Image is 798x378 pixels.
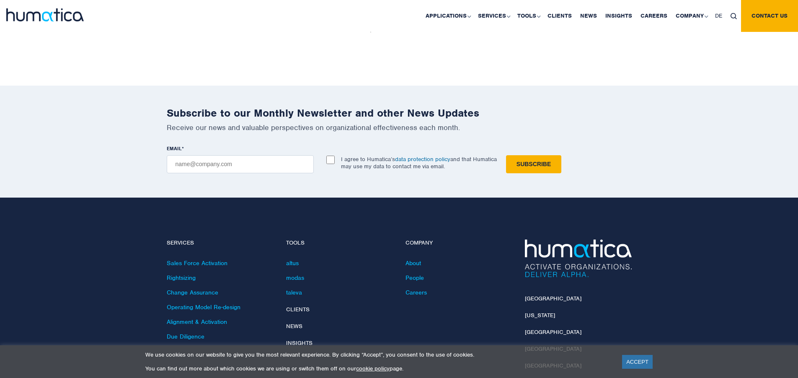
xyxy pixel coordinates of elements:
input: name@company.com [167,155,314,173]
a: Insights [286,339,312,347]
input: Subscribe [506,155,561,173]
h2: Subscribe to our Monthly Newsletter and other News Updates [167,107,632,120]
p: You can find out more about which cookies we are using or switch them off on our page. [145,365,612,372]
a: modas [286,274,304,282]
a: Sales Force Activation [167,259,227,267]
h4: Tools [286,240,393,247]
a: [US_STATE] [525,312,555,319]
input: I agree to Humatica’sdata protection policyand that Humatica may use my data to contact me via em... [326,156,335,164]
a: Change Assurance [167,289,218,296]
img: search_icon [731,13,737,19]
h4: Company [405,240,512,247]
p: I agree to Humatica’s and that Humatica may use my data to contact me via email. [341,156,497,170]
a: About [405,259,421,267]
a: taleva [286,289,302,296]
img: Humatica [525,240,632,277]
a: cookie policy [356,365,390,372]
a: Clients [286,306,310,313]
a: News [286,323,302,330]
a: [GEOGRAPHIC_DATA] [525,328,581,336]
span: EMAIL [167,145,182,152]
a: data protection policy [395,156,450,163]
p: Receive our news and valuable perspectives on organizational effectiveness each month. [167,123,632,132]
span: DE [715,12,722,19]
h4: Services [167,240,274,247]
a: ACCEPT [622,355,653,369]
a: [GEOGRAPHIC_DATA] [525,295,581,302]
a: People [405,274,424,282]
img: logo [6,8,84,21]
p: We use cookies on our website to give you the most relevant experience. By clicking “Accept”, you... [145,351,612,358]
a: Rightsizing [167,274,196,282]
a: Operating Model Re-design [167,303,240,311]
a: Due Diligence [167,333,204,340]
a: altus [286,259,299,267]
a: Alignment & Activation [167,318,227,326]
a: Careers [405,289,427,296]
